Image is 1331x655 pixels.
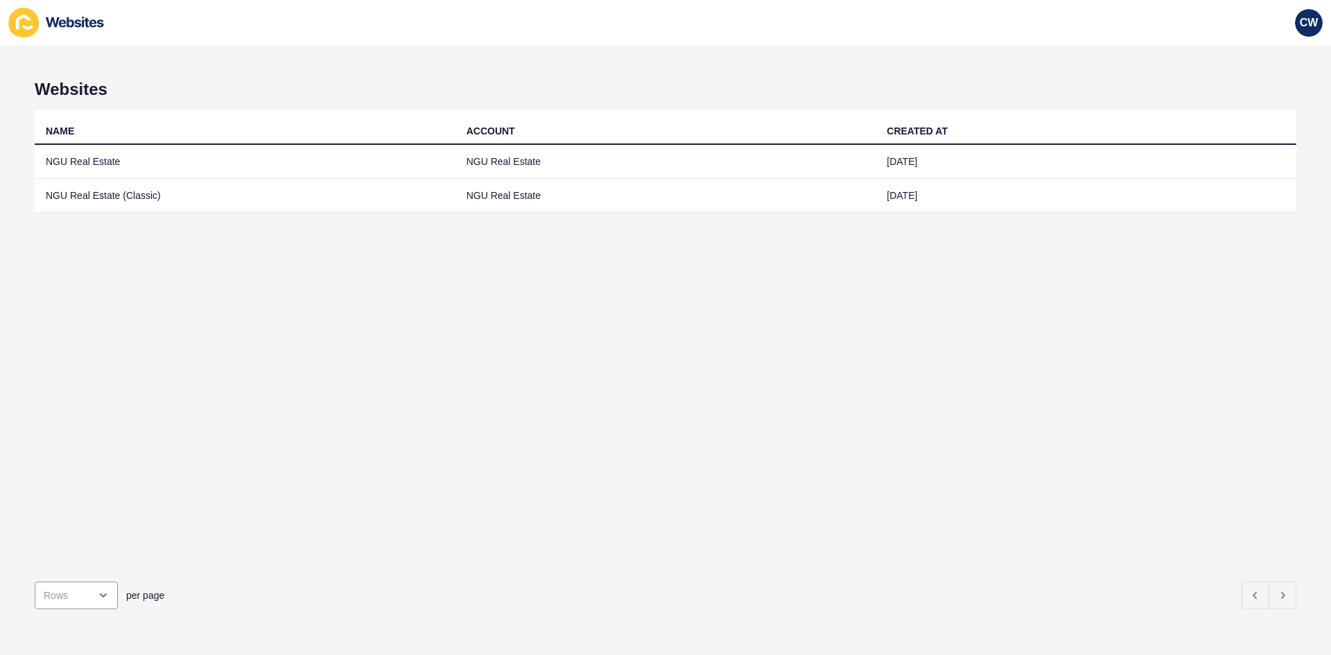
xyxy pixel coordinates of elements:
[1300,16,1319,30] span: CW
[35,145,455,179] td: NGU Real Estate
[35,80,1296,99] h1: Websites
[455,179,876,213] td: NGU Real Estate
[467,124,515,138] div: ACCOUNT
[35,179,455,213] td: NGU Real Estate (Classic)
[126,588,164,602] span: per page
[876,145,1296,179] td: [DATE]
[876,179,1296,213] td: [DATE]
[35,582,118,609] div: open menu
[46,124,74,138] div: NAME
[455,145,876,179] td: NGU Real Estate
[887,124,948,138] div: CREATED AT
